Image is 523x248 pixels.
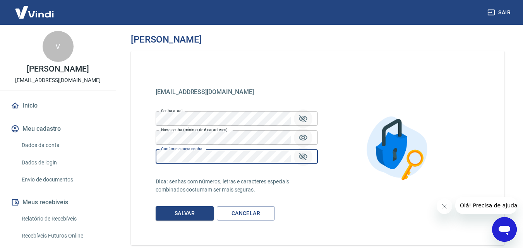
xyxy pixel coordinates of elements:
[5,5,65,12] span: Olá! Precisa de ajuda?
[294,147,312,166] button: Mostrar/esconder senha
[156,88,254,96] span: [EMAIL_ADDRESS][DOMAIN_NAME]
[455,197,517,214] iframe: Mensagem da empresa
[9,97,106,114] a: Início
[358,108,439,188] img: Alterar senha
[161,127,228,133] label: Nova senha (mínimo de 6 caracteres)
[161,146,202,152] label: Confirme a nova senha
[161,108,182,114] label: Senha atual
[9,194,106,211] button: Meus recebíveis
[15,76,101,84] p: [EMAIL_ADDRESS][DOMAIN_NAME]
[486,5,514,20] button: Sair
[217,206,275,221] a: Cancelar
[19,228,106,244] a: Recebíveis Futuros Online
[131,34,202,45] h3: [PERSON_NAME]
[19,155,106,171] a: Dados de login
[9,0,60,24] img: Vindi
[156,178,318,194] p: senhas com números, letras e caracteres especiais combinados costumam ser mais seguras.
[156,206,214,221] button: Salvar
[19,172,106,188] a: Envio de documentos
[27,65,89,73] p: [PERSON_NAME]
[43,31,74,62] div: V
[492,217,517,242] iframe: Botão para abrir a janela de mensagens
[437,198,452,214] iframe: Fechar mensagem
[156,178,169,185] span: Dica:
[294,109,312,128] button: Mostrar/esconder senha
[19,137,106,153] a: Dados da conta
[9,120,106,137] button: Meu cadastro
[294,128,312,147] button: Mostrar/esconder senha
[19,211,106,227] a: Relatório de Recebíveis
